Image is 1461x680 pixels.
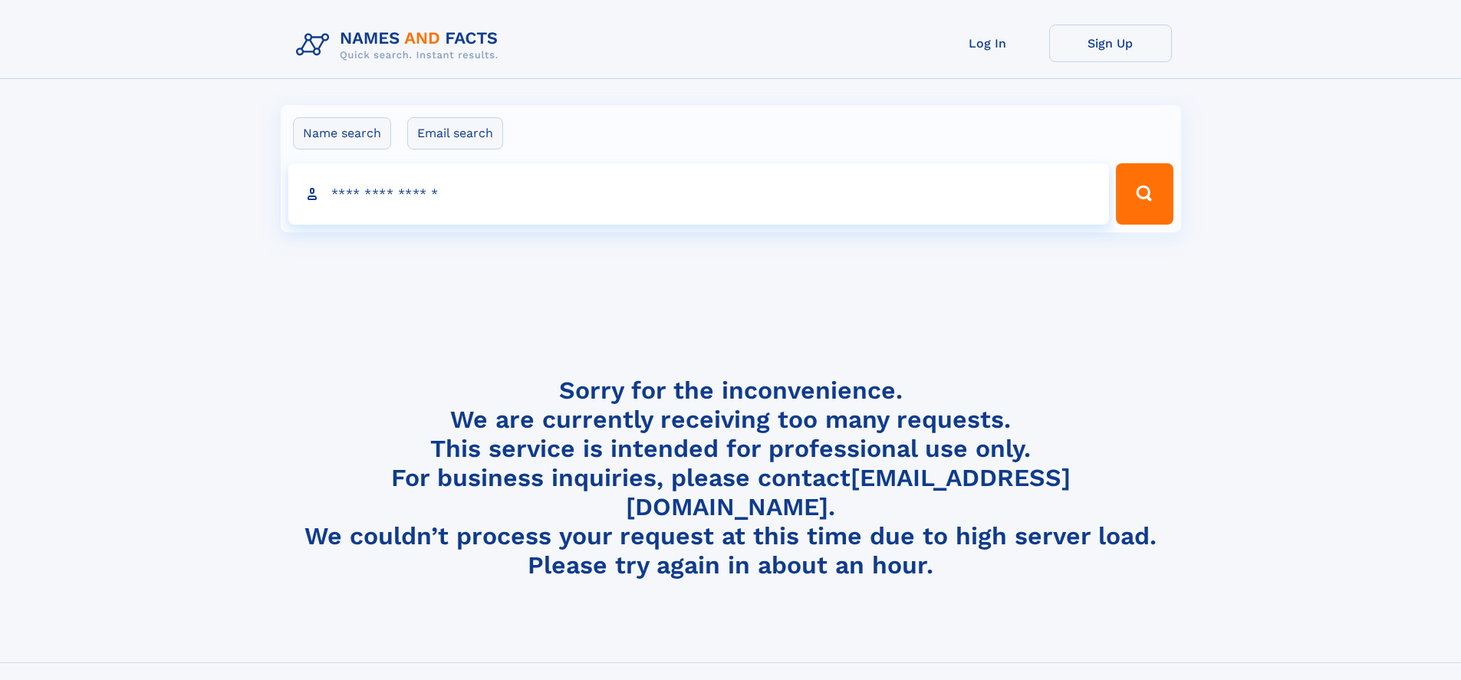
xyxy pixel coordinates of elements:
[293,117,391,149] label: Name search
[626,463,1071,521] a: [EMAIL_ADDRESS][DOMAIN_NAME]
[1116,163,1173,225] button: Search Button
[290,25,511,66] img: Logo Names and Facts
[290,376,1172,580] h4: Sorry for the inconvenience. We are currently receiving too many requests. This service is intend...
[407,117,503,149] label: Email search
[288,163,1110,225] input: search input
[926,25,1049,62] a: Log In
[1049,25,1172,62] a: Sign Up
